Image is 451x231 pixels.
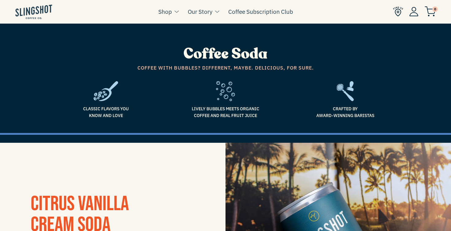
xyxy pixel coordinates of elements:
span: Crafted by Award-Winning Baristas [290,105,400,119]
img: frame2-1635783918803.svg [337,81,354,101]
img: frame1-1635784469953.svg [94,81,118,101]
span: Classic flavors you know and love [51,105,161,119]
span: Coffee with bubbles? Different, maybe. Delicious, for sure. [51,64,400,72]
span: 0 [432,6,438,12]
img: fizz-1636557709766.svg [216,81,235,101]
span: Lively bubbles meets organic coffee and real fruit juice [170,105,281,119]
a: Shop [158,7,172,16]
img: Find Us [393,6,403,17]
img: Account [409,7,418,16]
img: cart [425,6,436,17]
a: 0 [425,8,436,15]
span: Coffee Soda [183,44,268,64]
a: Coffee Subscription Club [228,7,293,16]
a: Our Story [188,7,212,16]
